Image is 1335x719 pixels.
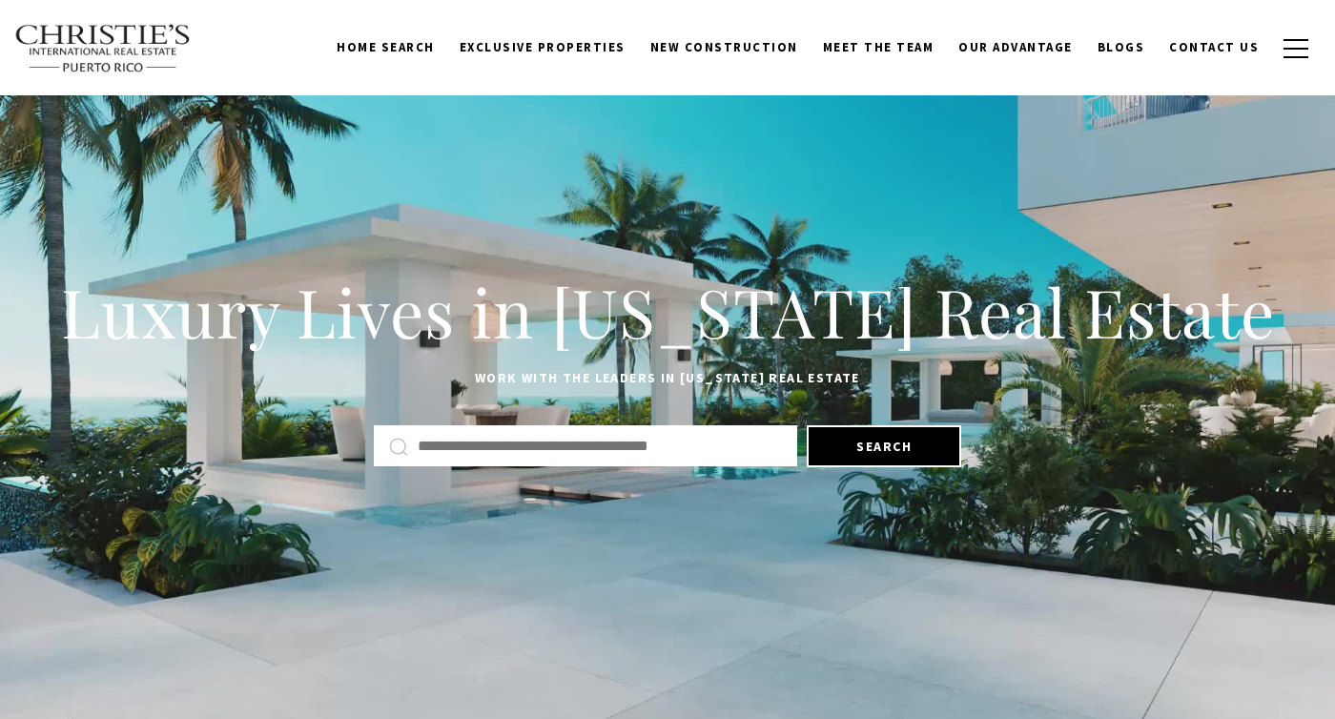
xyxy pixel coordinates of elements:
p: Work with the leaders in [US_STATE] Real Estate [48,367,1287,390]
span: Contact Us [1169,39,1259,55]
span: New Construction [650,39,798,55]
a: Blogs [1085,30,1158,66]
span: Blogs [1098,39,1145,55]
span: Our Advantage [958,39,1073,55]
a: Exclusive Properties [447,30,638,66]
a: New Construction [638,30,811,66]
input: Search by Address, City, or Neighborhood [418,434,782,459]
a: Meet the Team [811,30,947,66]
h1: Luxury Lives in [US_STATE] Real Estate [48,270,1287,354]
a: Our Advantage [946,30,1085,66]
button: button [1271,21,1321,76]
a: Home Search [324,30,447,66]
span: Exclusive Properties [460,39,626,55]
button: Search [807,425,961,467]
img: Christie's International Real Estate text transparent background [14,24,192,73]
